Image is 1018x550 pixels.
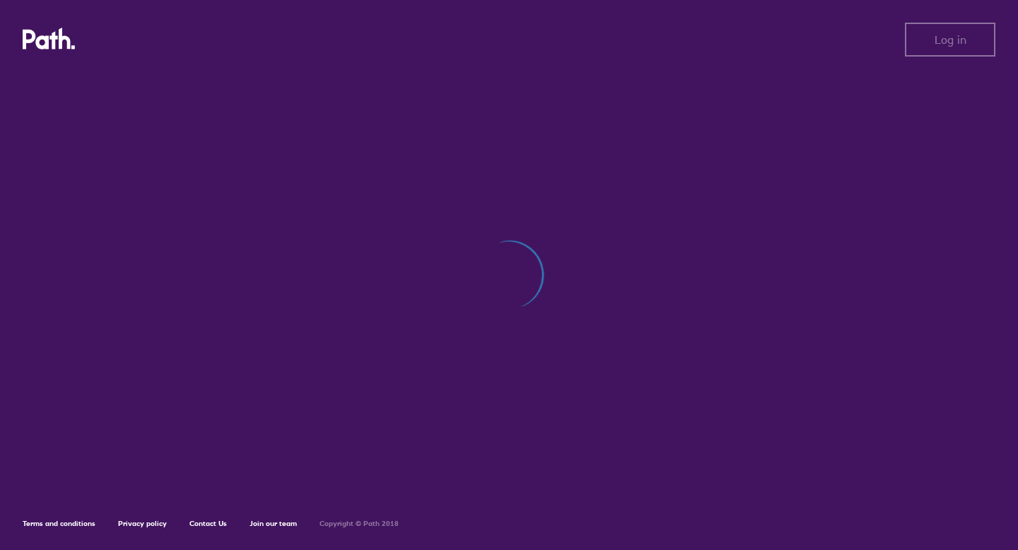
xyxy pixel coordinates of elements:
[320,520,399,528] h6: Copyright © Path 2018
[905,23,995,57] button: Log in
[23,519,95,528] a: Terms and conditions
[935,33,966,46] span: Log in
[189,519,227,528] a: Contact Us
[250,519,297,528] a: Join our team
[118,519,167,528] a: Privacy policy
